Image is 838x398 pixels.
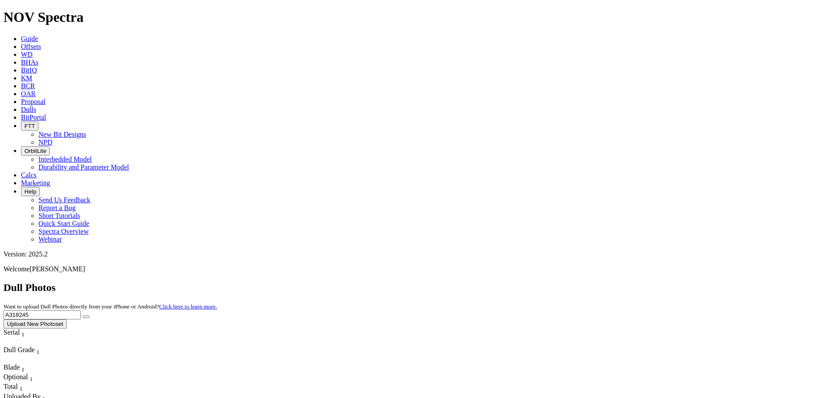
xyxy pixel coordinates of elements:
[21,106,36,113] a: Dulls
[21,366,24,373] sub: 1
[159,303,217,310] a: Click here to learn more.
[24,123,35,129] span: FTT
[3,346,65,356] div: Dull Grade Sort None
[21,331,24,338] sub: 1
[21,146,50,156] button: OrbitLite
[3,356,65,363] div: Column Menu
[21,187,40,196] button: Help
[3,282,835,294] h2: Dull Photos
[20,383,23,390] span: Sort None
[21,329,24,336] span: Sort None
[38,163,129,171] a: Durability and Parameter Model
[21,51,33,58] a: WD
[38,196,90,204] a: Send Us Feedback
[3,9,835,25] h1: NOV Spectra
[38,138,52,146] a: NPD
[3,338,41,346] div: Column Menu
[3,265,835,273] p: Welcome
[30,265,85,273] span: [PERSON_NAME]
[21,179,50,187] a: Marketing
[3,363,20,371] span: Blade
[3,363,34,373] div: Sort None
[38,131,86,138] a: New Bit Designs
[21,35,38,42] a: Guide
[21,98,45,105] a: Proposal
[20,386,23,392] sub: 1
[3,346,65,363] div: Sort None
[21,171,37,179] a: Calcs
[37,349,40,355] sub: 1
[21,66,37,74] a: BitIQ
[30,376,33,382] sub: 1
[38,228,89,235] a: Spectra Overview
[3,329,41,338] div: Serial Sort None
[21,121,38,131] button: FTT
[21,43,41,50] a: Offsets
[3,363,34,373] div: Blade Sort None
[21,82,35,90] a: BCR
[3,303,217,310] small: Want to upload Dull Photos directly from your iPhone or Android?
[3,373,34,383] div: Sort None
[3,383,34,392] div: Total Sort None
[3,383,34,392] div: Sort None
[30,373,33,381] span: Sort None
[3,310,81,319] input: Search Serial Number
[21,363,24,371] span: Sort None
[38,212,80,219] a: Short Tutorials
[3,346,35,353] span: Dull Grade
[38,204,76,211] a: Report a Bug
[21,74,32,82] a: KM
[3,383,18,390] span: Total
[3,373,34,383] div: Optional Sort None
[3,319,67,329] button: Upload New Photoset
[37,346,40,353] span: Sort None
[3,329,41,346] div: Sort None
[38,220,89,227] a: Quick Start Guide
[3,250,835,258] div: Version: 2025.2
[24,148,46,154] span: OrbitLite
[3,329,20,336] span: Serial
[21,59,38,66] a: BHAs
[21,90,36,97] a: OAR
[38,156,92,163] a: Interbedded Model
[38,235,62,243] a: Webinar
[24,188,36,195] span: Help
[3,373,28,381] span: Optional
[21,114,46,121] a: BitPortal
